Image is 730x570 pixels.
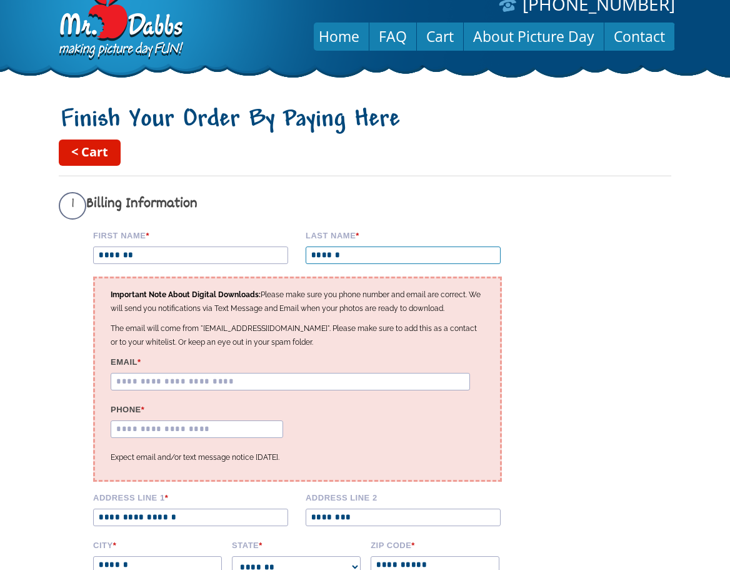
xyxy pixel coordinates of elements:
[111,288,484,315] p: Please make sure you phone number and email are correct. We will send you notifications via Text ...
[59,192,86,220] span: 1
[111,403,290,414] label: Phone
[417,21,463,51] a: Cart
[93,491,297,502] label: Address Line 1
[111,450,484,464] p: Expect email and/or text message notice [DATE].
[59,106,671,135] h1: Finish Your Order By Paying Here
[371,539,501,550] label: Zip code
[111,290,261,299] strong: Important Note About Digital Downloads:
[59,192,518,220] h3: Billing Information
[464,21,604,51] a: About Picture Day
[306,491,509,502] label: Address Line 2
[369,21,416,51] a: FAQ
[306,229,509,240] label: Last name
[93,539,223,550] label: City
[111,322,484,349] p: The email will come from "[EMAIL_ADDRESS][DOMAIN_NAME]". Please make sure to add this as a contac...
[604,21,674,51] a: Contact
[309,21,369,51] a: Home
[93,229,297,240] label: First Name
[111,355,484,367] label: Email
[232,539,362,550] label: State
[59,140,121,166] a: < Cart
